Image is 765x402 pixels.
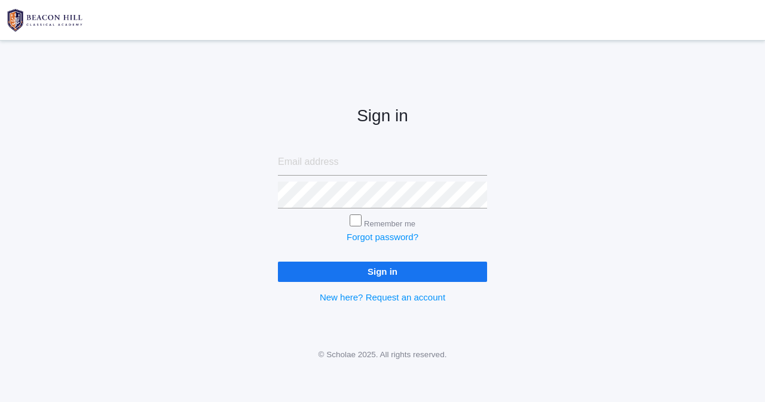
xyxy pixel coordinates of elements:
[320,292,445,302] a: New here? Request an account
[278,149,487,176] input: Email address
[278,262,487,281] input: Sign in
[278,107,487,125] h2: Sign in
[364,219,415,228] label: Remember me
[347,232,418,242] a: Forgot password?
